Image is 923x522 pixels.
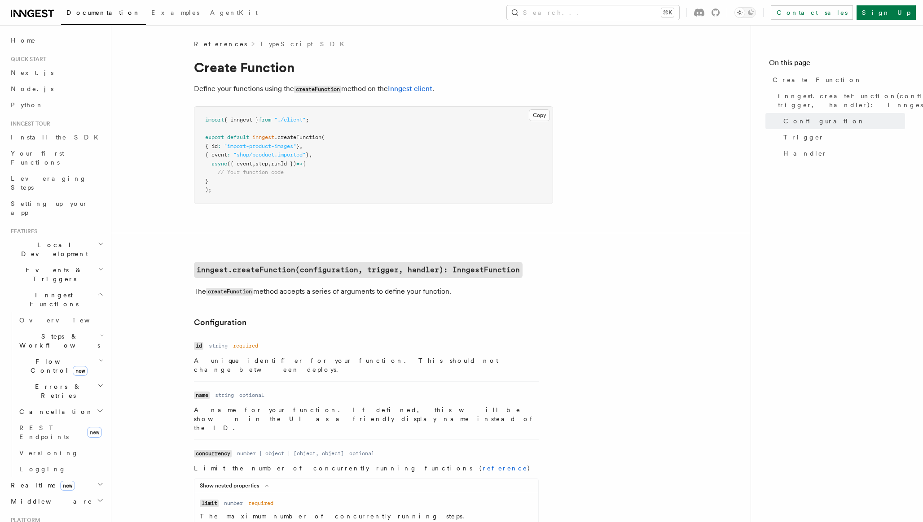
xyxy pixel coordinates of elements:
[7,129,105,145] a: Install the SDK
[321,134,325,140] span: (
[7,265,98,283] span: Events & Triggers
[7,312,105,477] div: Inngest Functions
[194,356,539,374] p: A unique identifier for your function. This should not change between deploys.
[194,342,203,350] code: id
[151,9,199,16] span: Examples
[205,117,224,123] span: import
[16,404,105,420] button: Cancellation
[7,493,105,509] button: Middleware
[296,143,299,149] span: }
[7,477,105,493] button: Realtimenew
[16,353,105,378] button: Flow Controlnew
[200,512,533,521] p: The maximum number of concurrently running steps.
[783,133,824,142] span: Trigger
[16,378,105,404] button: Errors & Retries
[239,391,264,399] dd: optional
[11,175,87,191] span: Leveraging Steps
[205,187,211,193] span: );
[299,143,303,149] span: ,
[271,161,296,167] span: runId })
[209,342,228,349] dd: string
[274,134,321,140] span: .createFunction
[218,143,221,149] span: :
[205,178,208,184] span: }
[194,39,247,48] span: References
[194,262,523,278] a: inngest.createFunction(configuration, trigger, handler): InngestFunction
[769,72,905,88] a: Create Function
[194,405,539,432] p: A name for your function. If defined, this will be shown in the UI as a friendly display name ins...
[16,382,97,400] span: Errors & Retries
[783,117,865,126] span: Configuration
[237,450,344,457] dd: number | object | [object, object]
[349,450,374,457] dd: optional
[507,5,679,20] button: Search...⌘K
[19,317,112,324] span: Overview
[60,481,75,491] span: new
[19,424,69,440] span: REST Endpoints
[268,161,271,167] span: ,
[303,161,306,167] span: {
[224,117,259,123] span: { inngest }
[7,65,105,81] a: Next.js
[16,420,105,445] a: REST Endpointsnew
[7,81,105,97] a: Node.js
[11,101,44,109] span: Python
[7,237,105,262] button: Local Development
[194,450,232,457] code: concurrency
[205,134,224,140] span: export
[7,97,105,113] a: Python
[7,240,98,258] span: Local Development
[194,464,539,473] p: Limit the number of concurrently running functions ( )
[7,170,105,196] a: Leveraging Steps
[306,117,309,123] span: ;
[233,342,258,349] dd: required
[194,285,553,298] p: The method accepts a series of arguments to define your function.
[306,152,309,158] span: }
[227,161,252,167] span: ({ event
[771,5,853,20] a: Contact sales
[19,449,79,457] span: Versioning
[483,465,527,472] a: reference
[7,32,105,48] a: Home
[857,5,916,20] a: Sign Up
[224,500,243,507] dd: number
[16,357,99,375] span: Flow Control
[7,497,92,506] span: Middleware
[11,36,36,45] span: Home
[11,134,104,141] span: Install the SDK
[16,407,93,416] span: Cancellation
[274,117,306,123] span: "./client"
[227,134,249,140] span: default
[7,481,75,490] span: Realtime
[529,109,550,121] button: Copy
[16,332,100,350] span: Steps & Workflows
[734,7,756,18] button: Toggle dark mode
[205,152,227,158] span: { event
[11,69,53,76] span: Next.js
[294,86,341,93] code: createFunction
[783,149,827,158] span: Handler
[7,56,46,63] span: Quick start
[16,328,105,353] button: Steps & Workflows
[16,461,105,477] a: Logging
[73,366,88,376] span: new
[11,85,53,92] span: Node.js
[773,75,862,84] span: Create Function
[388,84,432,93] a: Inngest client
[87,427,102,438] span: new
[7,228,37,235] span: Features
[11,150,64,166] span: Your first Functions
[252,161,255,167] span: ,
[255,161,268,167] span: step
[11,200,88,216] span: Setting up your app
[252,134,274,140] span: inngest
[205,3,263,24] a: AgentKit
[224,143,296,149] span: "import-product-images"
[233,152,306,158] span: "shop/product.imported"
[780,145,905,161] a: Handler
[7,262,105,287] button: Events & Triggers
[7,287,105,312] button: Inngest Functions
[61,3,146,25] a: Documentation
[19,465,66,473] span: Logging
